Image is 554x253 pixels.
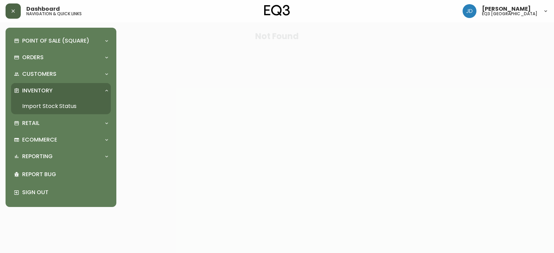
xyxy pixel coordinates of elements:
[22,153,53,160] p: Reporting
[11,149,111,164] div: Reporting
[11,165,111,183] div: Report Bug
[22,171,108,178] p: Report Bug
[11,98,111,114] a: Import Stock Status
[22,189,108,196] p: Sign Out
[26,12,82,16] h5: navigation & quick links
[22,119,39,127] p: Retail
[11,66,111,82] div: Customers
[11,183,111,201] div: Sign Out
[463,4,476,18] img: 7c567ac048721f22e158fd313f7f0981
[11,116,111,131] div: Retail
[11,33,111,48] div: Point of Sale (Square)
[22,37,89,45] p: Point of Sale (Square)
[11,83,111,98] div: Inventory
[482,6,531,12] span: [PERSON_NAME]
[22,87,53,94] p: Inventory
[22,54,44,61] p: Orders
[22,70,56,78] p: Customers
[22,136,57,144] p: Ecommerce
[264,5,290,16] img: logo
[482,12,537,16] h5: eq3 [GEOGRAPHIC_DATA]
[11,132,111,147] div: Ecommerce
[11,50,111,65] div: Orders
[26,6,60,12] span: Dashboard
